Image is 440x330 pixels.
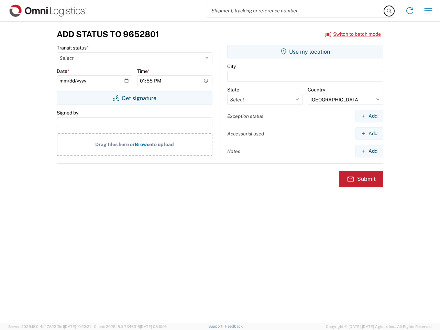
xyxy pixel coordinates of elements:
span: [DATE] 10:23:21 [64,324,91,329]
label: Exception status [227,113,263,119]
button: Get signature [57,91,212,105]
span: Client: 2025.18.0-7346316 [94,324,167,329]
button: Add [355,110,383,122]
label: Signed by [57,110,78,116]
a: Support [208,324,225,328]
label: Notes [227,148,240,154]
label: Transit status [57,45,89,51]
span: Drag files here or [95,142,135,147]
span: to upload [152,142,174,147]
label: Time [137,68,150,74]
input: Shipment, tracking or reference number [206,4,384,17]
button: Submit [339,171,383,187]
button: Use my location [227,45,383,58]
label: Accessorial used [227,131,264,137]
label: Country [308,87,325,93]
label: City [227,63,236,69]
button: Add [355,127,383,140]
a: Feedback [225,324,243,328]
button: Add [355,145,383,157]
span: Browse [135,142,152,147]
label: State [227,87,239,93]
span: [DATE] 08:10:16 [140,324,167,329]
button: Switch to batch mode [325,29,381,40]
span: Copyright © [DATE]-[DATE] Agistix Inc., All Rights Reserved [326,323,432,330]
label: Date [57,68,69,74]
span: Server: 2025.18.0-4e47823f9d1 [8,324,91,329]
h3: Add Status to 9652801 [57,29,159,39]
